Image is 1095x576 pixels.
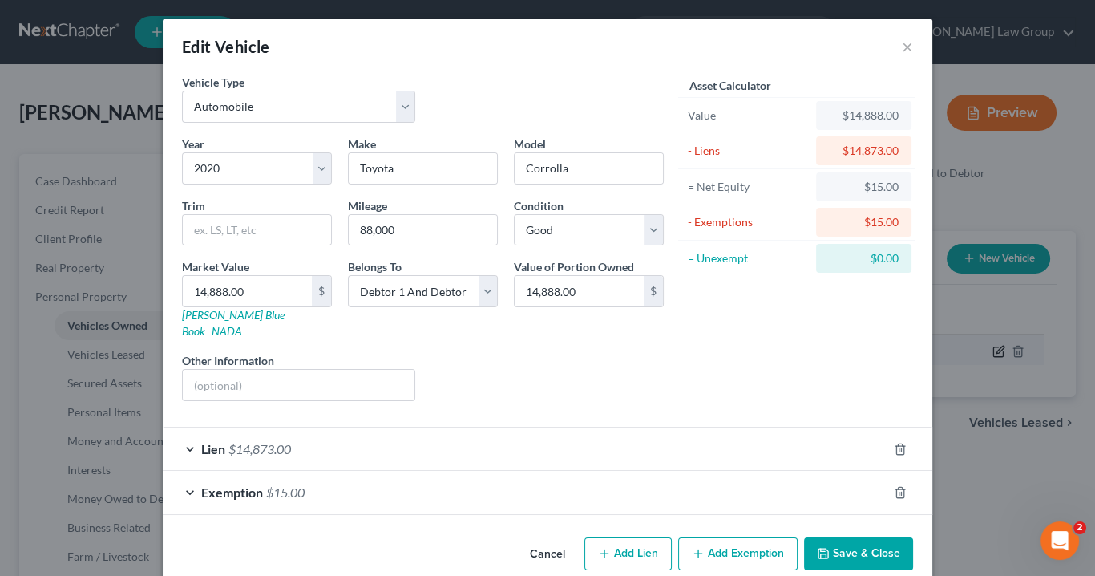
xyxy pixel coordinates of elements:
[644,276,663,306] div: $
[183,215,331,245] input: ex. LS, LT, etc
[584,537,672,571] button: Add Lien
[688,143,809,159] div: - Liens
[678,537,798,571] button: Add Exemption
[1073,521,1086,534] span: 2
[688,179,809,195] div: = Net Equity
[348,137,376,151] span: Make
[183,276,312,306] input: 0.00
[688,214,809,230] div: - Exemptions
[228,441,291,456] span: $14,873.00
[349,153,497,184] input: ex. Nissan
[829,107,899,124] div: $14,888.00
[688,107,809,124] div: Value
[829,250,899,266] div: $0.00
[514,136,546,152] label: Model
[829,179,899,195] div: $15.00
[514,197,564,214] label: Condition
[182,35,270,58] div: Edit Vehicle
[349,215,497,245] input: --
[212,324,242,338] a: NADA
[312,276,331,306] div: $
[902,37,913,56] button: ×
[689,77,771,94] label: Asset Calculator
[515,276,644,306] input: 0.00
[201,485,263,500] span: Exemption
[182,258,249,275] label: Market Value
[183,370,414,400] input: (optional)
[348,260,402,274] span: Belongs To
[517,539,578,571] button: Cancel
[348,197,387,214] label: Mileage
[182,74,244,91] label: Vehicle Type
[1040,521,1079,560] iframe: Intercom live chat
[266,485,305,500] span: $15.00
[201,441,225,456] span: Lien
[804,537,913,571] button: Save & Close
[515,153,663,184] input: ex. Altima
[182,136,204,152] label: Year
[182,197,205,214] label: Trim
[829,143,899,159] div: $14,873.00
[182,352,274,369] label: Other Information
[182,308,285,338] a: [PERSON_NAME] Blue Book
[829,214,899,230] div: $15.00
[514,258,634,275] label: Value of Portion Owned
[688,250,809,266] div: = Unexempt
